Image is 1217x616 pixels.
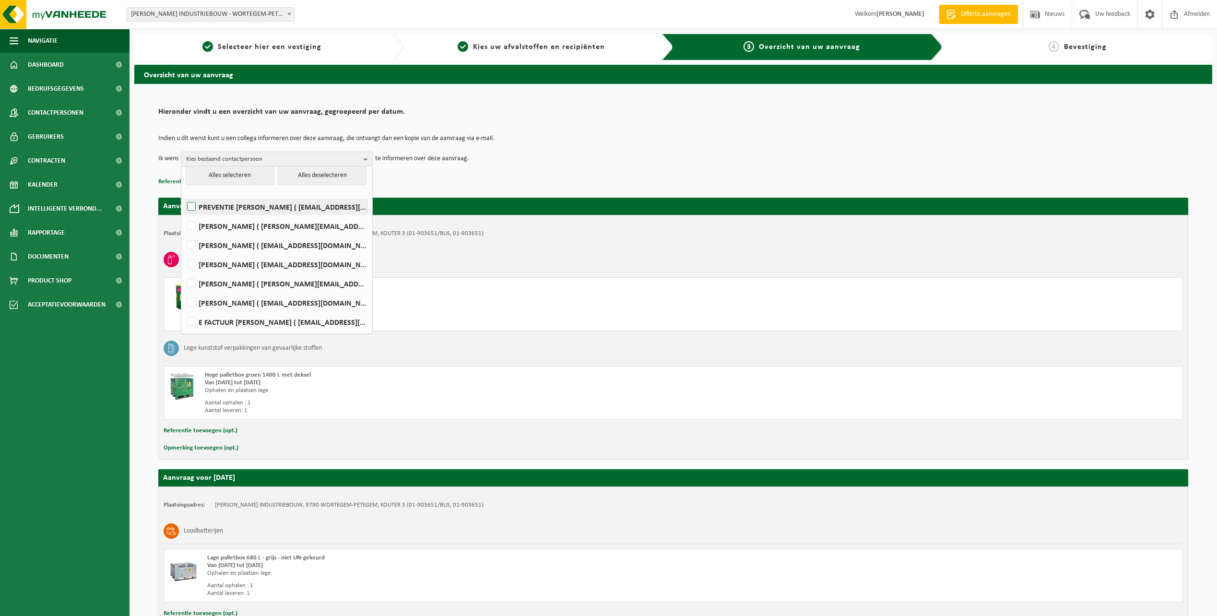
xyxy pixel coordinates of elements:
label: [PERSON_NAME] ( [PERSON_NAME][EMAIL_ADDRESS][DOMAIN_NAME] ) [185,276,367,291]
button: Kies bestaand contactpersoon [181,152,373,166]
strong: Van [DATE] tot [DATE] [207,562,263,569]
span: Intelligente verbond... [28,197,102,221]
span: Hoge palletbox groen 1400 L met deksel [205,372,311,378]
strong: Aanvraag voor [DATE] [163,202,235,210]
div: Aantal ophalen : 1 [207,582,712,590]
span: WILLY NAESSENS INDUSTRIEBOUW - WORTEGEM-PETEGEM [127,8,294,21]
span: 4 [1049,41,1059,52]
span: Contracten [28,149,65,173]
label: PREVENTIE [PERSON_NAME] ( [EMAIL_ADDRESS][DOMAIN_NAME] ) [185,200,367,214]
a: 1Selecteer hier een vestiging [139,41,385,53]
button: Opmerking toevoegen (opt.) [164,442,238,454]
img: PB-HB-1400-HPE-GN-11.png [169,371,195,400]
td: [PERSON_NAME] INDUSTRIEBOUW, 9790 WORTEGEM-PETEGEM, KOUTER 3 (01-903651/BUS, 01-903651) [215,501,484,509]
a: Offerte aanvragen [939,5,1018,24]
span: Product Shop [28,269,71,293]
label: [PERSON_NAME] ( [PERSON_NAME][EMAIL_ADDRESS][DOMAIN_NAME] ) [185,219,367,233]
span: Offerte aanvragen [958,10,1013,19]
div: Aantal leveren: 2 [207,318,712,326]
span: Lage palletbox 680 L - grijs - niet UN-gekeurd [207,555,325,561]
span: Gebruikers [28,125,64,149]
h2: Overzicht van uw aanvraag [134,65,1212,83]
span: 3 [744,41,754,52]
span: Kalender [28,173,58,197]
strong: Van [DATE] tot [DATE] [205,379,260,386]
span: Contactpersonen [28,101,83,125]
div: Aantal ophalen : 1 [205,399,709,407]
p: Ik wens [158,152,178,166]
span: WILLY NAESSENS INDUSTRIEBOUW - WORTEGEM-PETEGEM [127,7,295,22]
p: te informeren over deze aanvraag. [375,152,469,166]
strong: Plaatsingsadres: [164,230,205,237]
p: Indien u dit wenst kunt u een collega informeren over deze aanvraag, die ontvangt dan een kopie v... [158,135,1188,142]
span: Navigatie [28,29,58,53]
label: [PERSON_NAME] ( [EMAIL_ADDRESS][DOMAIN_NAME] ) [185,296,367,310]
span: Bedrijfsgegevens [28,77,84,101]
img: PB-OT-0200-MET-00-03.png [169,283,198,311]
div: Ophalen en plaatsen lege [205,387,709,394]
button: Referentie toevoegen (opt.) [158,176,232,188]
button: Alles deselecteren [278,166,366,185]
h3: Loodbatterijen [184,523,223,539]
span: Rapportage [28,221,65,245]
span: 2 [458,41,468,52]
div: Aantal leveren: 1 [207,590,712,597]
h2: Hieronder vindt u een overzicht van uw aanvraag, gegroepeerd per datum. [158,108,1188,121]
strong: [PERSON_NAME] [876,11,924,18]
span: 1 [202,41,213,52]
span: Dashboard [28,53,64,77]
span: Overzicht van uw aanvraag [759,43,860,51]
h3: Lege kunststof verpakkingen van gevaarlijke stoffen [184,341,322,356]
label: [PERSON_NAME] ( [EMAIL_ADDRESS][DOMAIN_NAME] ) [185,238,367,252]
span: Kies bestaand contactpersoon [186,152,360,166]
div: Aantal leveren: 1 [205,407,709,415]
a: 2Kies uw afvalstoffen en recipiënten [409,41,654,53]
div: Ophalen en plaatsen lege [207,569,712,577]
span: Acceptatievoorwaarden [28,293,106,317]
span: Documenten [28,245,69,269]
strong: Plaatsingsadres: [164,502,205,508]
button: Referentie toevoegen (opt.) [164,425,237,437]
span: Selecteer hier een vestiging [218,43,321,51]
img: PB-LB-0680-HPE-GY-01.png [169,554,198,583]
span: Kies uw afvalstoffen en recipiënten [473,43,605,51]
div: Aantal ophalen : 2 [207,310,712,318]
button: Alles selecteren [186,166,274,185]
span: Bevestiging [1064,43,1107,51]
label: [PERSON_NAME] ( [EMAIL_ADDRESS][DOMAIN_NAME] ) [185,257,367,272]
label: E FACTUUR [PERSON_NAME] ( [EMAIL_ADDRESS][DOMAIN_NAME] ) [185,315,367,329]
strong: Aanvraag voor [DATE] [163,474,235,482]
div: Ophalen en plaatsen lege [207,298,712,306]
